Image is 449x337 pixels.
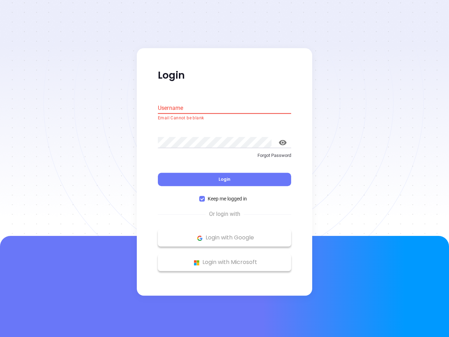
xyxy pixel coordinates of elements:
span: Keep me logged in [205,195,250,203]
p: Login with Google [161,233,288,243]
p: Login [158,69,291,82]
img: Google Logo [195,234,204,243]
span: Or login with [206,210,244,219]
p: Email Cannot be blank [158,115,291,122]
button: Login [158,173,291,186]
p: Forgot Password [158,152,291,159]
button: Google Logo Login with Google [158,229,291,247]
button: Microsoft Logo Login with Microsoft [158,254,291,271]
a: Forgot Password [158,152,291,165]
p: Login with Microsoft [161,257,288,268]
span: Login [219,177,230,183]
img: Microsoft Logo [192,258,201,267]
button: toggle password visibility [274,134,291,151]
